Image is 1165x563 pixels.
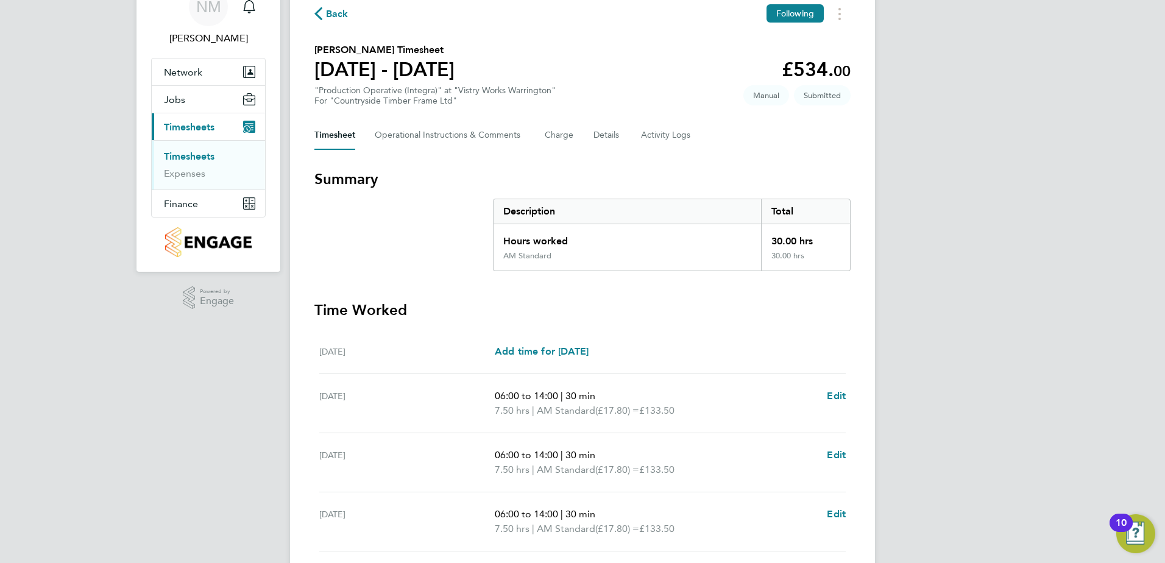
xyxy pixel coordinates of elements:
[375,121,525,150] button: Operational Instructions & Comments
[537,403,595,418] span: AM Standard
[314,85,556,106] div: "Production Operative (Integra)" at "Vistry Works Warrington"
[152,113,265,140] button: Timesheets
[165,227,251,257] img: countryside-properties-logo-retina.png
[164,94,185,105] span: Jobs
[565,508,595,520] span: 30 min
[767,4,824,23] button: Following
[782,58,851,81] app-decimal: £534.
[152,58,265,85] button: Network
[827,449,846,461] span: Edit
[595,523,639,534] span: (£17.80) =
[314,6,349,21] button: Back
[1116,514,1155,553] button: Open Resource Center, 10 new notifications
[495,508,558,520] span: 06:00 to 14:00
[495,449,558,461] span: 06:00 to 14:00
[495,464,529,475] span: 7.50 hrs
[761,224,850,251] div: 30.00 hrs
[532,523,534,534] span: |
[827,448,846,462] a: Edit
[319,344,495,359] div: [DATE]
[495,523,529,534] span: 7.50 hrs
[152,140,265,189] div: Timesheets
[561,449,563,461] span: |
[164,121,214,133] span: Timesheets
[639,523,675,534] span: £133.50
[314,169,851,189] h3: Summary
[314,57,455,82] h1: [DATE] - [DATE]
[314,43,455,57] h2: [PERSON_NAME] Timesheet
[495,405,529,416] span: 7.50 hrs
[326,7,349,21] span: Back
[503,251,551,261] div: AM Standard
[827,390,846,402] span: Edit
[641,121,692,150] button: Activity Logs
[561,508,563,520] span: |
[495,344,589,359] a: Add time for [DATE]
[537,522,595,536] span: AM Standard
[537,462,595,477] span: AM Standard
[314,121,355,150] button: Timesheet
[827,507,846,522] a: Edit
[639,464,675,475] span: £133.50
[761,251,850,271] div: 30.00 hrs
[829,4,851,23] button: Timesheets Menu
[183,286,235,310] a: Powered byEngage
[1116,523,1127,539] div: 10
[494,224,761,251] div: Hours worked
[532,405,534,416] span: |
[314,300,851,320] h3: Time Worked
[164,168,205,179] a: Expenses
[834,62,851,80] span: 00
[595,405,639,416] span: (£17.80) =
[827,508,846,520] span: Edit
[164,198,198,210] span: Finance
[493,199,851,271] div: Summary
[152,190,265,217] button: Finance
[319,507,495,536] div: [DATE]
[595,464,639,475] span: (£17.80) =
[545,121,574,150] button: Charge
[200,286,234,297] span: Powered by
[761,199,850,224] div: Total
[495,390,558,402] span: 06:00 to 14:00
[565,449,595,461] span: 30 min
[319,448,495,477] div: [DATE]
[495,345,589,357] span: Add time for [DATE]
[314,96,556,106] div: For "Countryside Timber Frame Ltd"
[565,390,595,402] span: 30 min
[776,8,814,19] span: Following
[561,390,563,402] span: |
[827,389,846,403] a: Edit
[794,85,851,105] span: This timesheet is Submitted.
[164,66,202,78] span: Network
[743,85,789,105] span: This timesheet was manually created.
[200,296,234,306] span: Engage
[151,31,266,46] span: Naomi Mutter
[639,405,675,416] span: £133.50
[164,150,214,162] a: Timesheets
[152,86,265,113] button: Jobs
[532,464,534,475] span: |
[151,227,266,257] a: Go to home page
[593,121,621,150] button: Details
[494,199,761,224] div: Description
[319,389,495,418] div: [DATE]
